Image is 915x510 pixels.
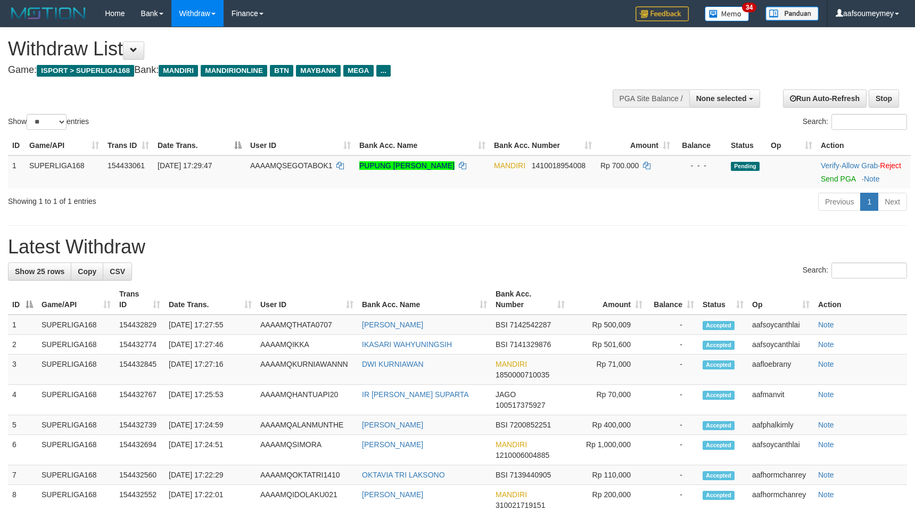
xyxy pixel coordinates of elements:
[164,465,256,485] td: [DATE] 17:22:29
[496,371,549,379] span: Copy 1850000710035 to clipboard
[115,435,164,465] td: 154432694
[569,385,647,415] td: Rp 70,000
[532,161,586,170] span: Copy 1410018954008 to clipboard
[818,320,834,329] a: Note
[647,465,698,485] td: -
[818,390,834,399] a: Note
[37,335,115,355] td: SUPERLIGA168
[296,65,341,77] span: MAYBANK
[509,340,551,349] span: Copy 7141329876 to clipboard
[748,465,814,485] td: aafhormchanrey
[115,284,164,315] th: Trans ID: activate to sort column ascending
[748,435,814,465] td: aafsoycanthlai
[705,6,749,21] img: Button%20Memo.svg
[37,415,115,435] td: SUPERLIGA168
[115,385,164,415] td: 154432767
[818,421,834,429] a: Note
[818,360,834,368] a: Note
[647,435,698,465] td: -
[569,355,647,385] td: Rp 71,000
[818,471,834,479] a: Note
[37,65,134,77] span: ISPORT > SUPERLIGA168
[362,340,452,349] a: IKASARI WAHYUNINGSIH
[496,471,508,479] span: BSI
[818,340,834,349] a: Note
[766,136,817,155] th: Op: activate to sort column ascending
[703,341,735,350] span: Accepted
[37,315,115,335] td: SUPERLIGA168
[817,155,911,188] td: · ·
[698,284,748,315] th: Status: activate to sort column ascending
[355,136,490,155] th: Bank Acc. Name: activate to sort column ascending
[270,65,293,77] span: BTN
[8,415,37,435] td: 5
[115,465,164,485] td: 154432560
[783,89,867,108] a: Run Auto-Refresh
[814,284,907,315] th: Action
[748,385,814,415] td: aafmanvit
[831,262,907,278] input: Search:
[803,262,907,278] label: Search:
[748,415,814,435] td: aafphalkimly
[765,6,819,21] img: panduan.png
[748,284,814,315] th: Op: activate to sort column ascending
[15,267,64,276] span: Show 25 rows
[817,136,911,155] th: Action
[596,136,674,155] th: Amount: activate to sort column ascending
[8,435,37,465] td: 6
[8,315,37,335] td: 1
[703,321,735,330] span: Accepted
[164,284,256,315] th: Date Trans.: activate to sort column ascending
[496,451,549,459] span: Copy 1210006004885 to clipboard
[679,160,722,171] div: - - -
[362,440,423,449] a: [PERSON_NAME]
[256,315,358,335] td: AAAAMQTHATA0707
[696,94,747,103] span: None selected
[8,38,599,60] h1: Withdraw List
[496,421,508,429] span: BSI
[256,355,358,385] td: AAAAMQKURNIAWANNN
[256,385,358,415] td: AAAAMQHANTUAPI20
[703,421,735,430] span: Accepted
[8,65,599,76] h4: Game: Bank:
[37,465,115,485] td: SUPERLIGA168
[8,155,25,188] td: 1
[703,391,735,400] span: Accepted
[803,114,907,130] label: Search:
[496,390,516,399] span: JAGO
[164,415,256,435] td: [DATE] 17:24:59
[496,490,527,499] span: MANDIRI
[818,193,861,211] a: Previous
[8,192,373,207] div: Showing 1 to 1 of 1 entries
[362,421,423,429] a: [PERSON_NAME]
[703,491,735,500] span: Accepted
[748,315,814,335] td: aafsoycanthlai
[727,136,766,155] th: Status
[689,89,760,108] button: None selected
[115,415,164,435] td: 154432739
[496,340,508,349] span: BSI
[748,335,814,355] td: aafsoycanthlai
[164,315,256,335] td: [DATE] 17:27:55
[842,161,880,170] span: ·
[37,355,115,385] td: SUPERLIGA168
[880,161,901,170] a: Reject
[362,320,423,329] a: [PERSON_NAME]
[37,435,115,465] td: SUPERLIGA168
[103,136,153,155] th: Trans ID: activate to sort column ascending
[115,355,164,385] td: 154432845
[153,136,246,155] th: Date Trans.: activate to sort column descending
[647,315,698,335] td: -
[831,114,907,130] input: Search:
[359,161,455,170] a: PUPUNG [PERSON_NAME]
[703,360,735,369] span: Accepted
[613,89,689,108] div: PGA Site Balance /
[674,136,727,155] th: Balance
[250,161,333,170] span: AAAAMQSEGOTABOK1
[569,435,647,465] td: Rp 1,000,000
[869,89,899,108] a: Stop
[8,355,37,385] td: 3
[496,320,508,329] span: BSI
[164,355,256,385] td: [DATE] 17:27:16
[8,465,37,485] td: 7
